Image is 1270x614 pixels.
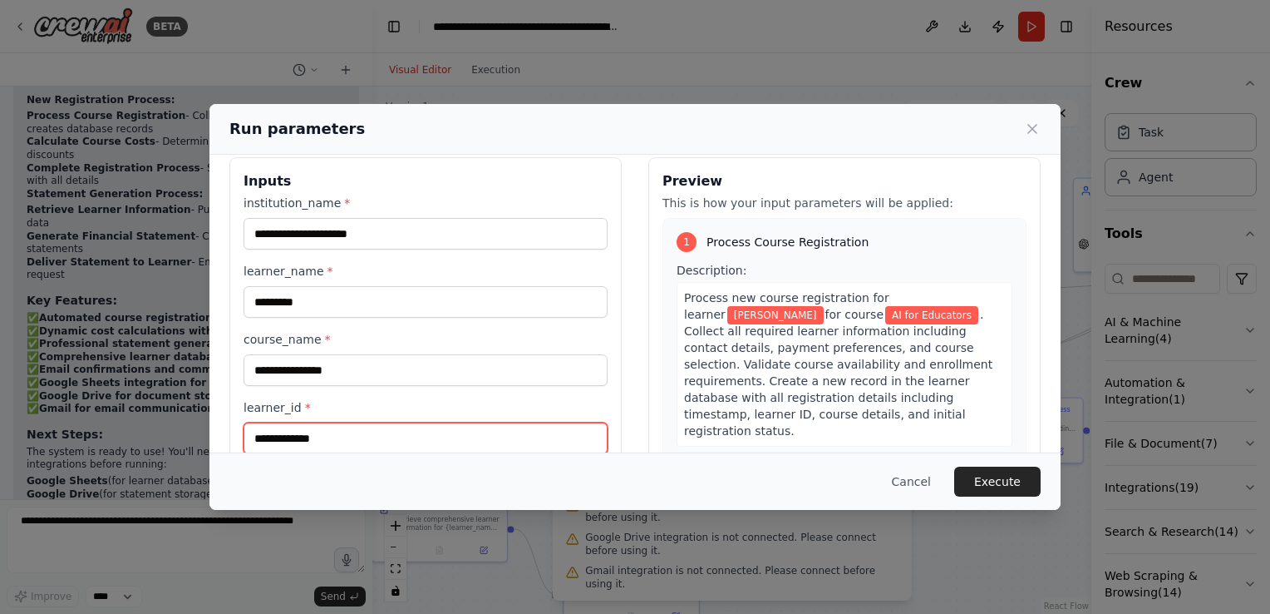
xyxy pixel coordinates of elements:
label: institution_name [244,195,608,211]
label: learner_name [244,263,608,280]
label: learner_id [244,399,608,416]
span: Description: [677,264,746,277]
span: Variable: course_name [885,306,978,324]
span: Process Course Registration [706,234,869,250]
button: Cancel [879,467,944,497]
h3: Inputs [244,171,608,191]
h3: Preview [662,171,1026,191]
span: for course [825,308,884,321]
label: course_name [244,331,608,348]
span: Process new course registration for learner [684,291,889,321]
p: This is how your input parameters will be applied: [662,195,1026,211]
span: Variable: learner_name [727,306,824,324]
button: Execute [954,467,1041,497]
div: 1 [677,232,697,252]
h2: Run parameters [229,117,365,141]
